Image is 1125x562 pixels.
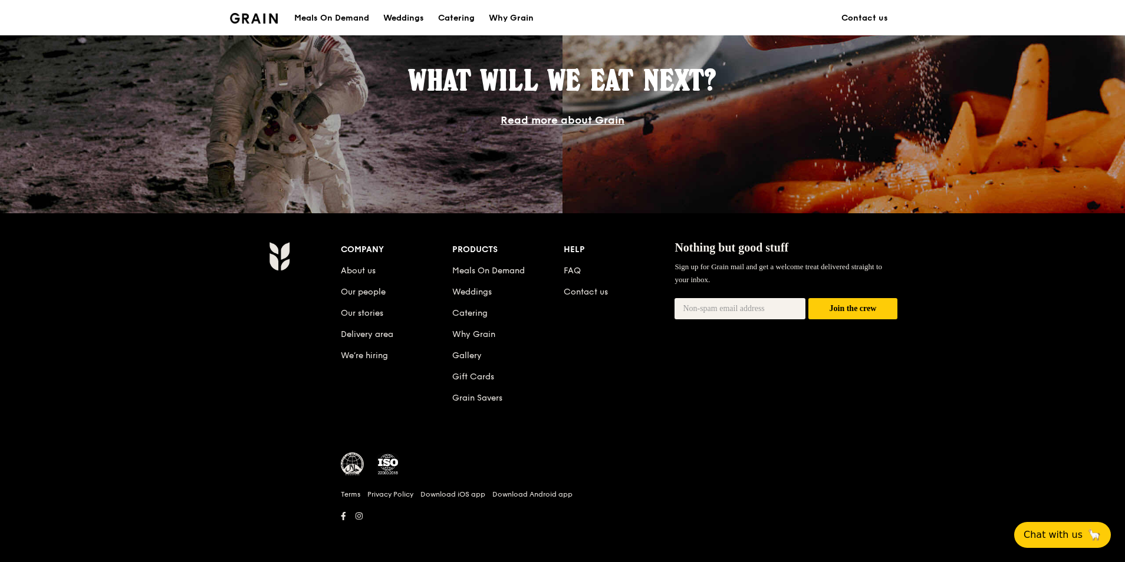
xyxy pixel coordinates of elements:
button: Chat with us🦙 [1014,522,1111,548]
div: Catering [438,1,475,36]
a: Weddings [376,1,431,36]
div: Help [564,242,675,258]
div: Why Grain [489,1,534,36]
a: Download iOS app [420,490,485,499]
a: Contact us [834,1,895,36]
a: Privacy Policy [367,490,413,499]
div: Company [341,242,452,258]
img: Grain [230,13,278,24]
div: Meals On Demand [294,1,369,36]
h6: Revision [223,524,902,534]
span: Nothing but good stuff [675,241,788,254]
span: 🦙 [1087,528,1101,542]
span: What will we eat next? [409,63,716,97]
img: ISO Certified [376,452,400,476]
a: Contact us [564,287,608,297]
img: Grain [269,242,290,271]
a: FAQ [564,266,581,276]
a: About us [341,266,376,276]
a: Read more about Grain [501,114,624,127]
a: Our people [341,287,386,297]
a: Gallery [452,351,482,361]
input: Non-spam email address [675,298,805,319]
a: Weddings [452,287,492,297]
a: Delivery area [341,329,393,339]
img: MUIS Halal Certified [341,452,364,476]
a: We’re hiring [341,351,388,361]
button: Join the crew [808,298,897,320]
a: Why Grain [452,329,495,339]
a: Catering [452,308,488,318]
a: Our stories [341,308,383,318]
span: Chat with us [1024,528,1083,542]
div: Weddings [383,1,424,36]
a: Why Grain [482,1,541,36]
a: Download Android app [492,490,573,499]
span: Sign up for Grain mail and get a welcome treat delivered straight to your inbox. [675,262,882,284]
a: Grain Savers [452,393,502,403]
a: Gift Cards [452,372,494,382]
a: Terms [341,490,360,499]
div: Products [452,242,564,258]
a: Catering [431,1,482,36]
a: Meals On Demand [452,266,525,276]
